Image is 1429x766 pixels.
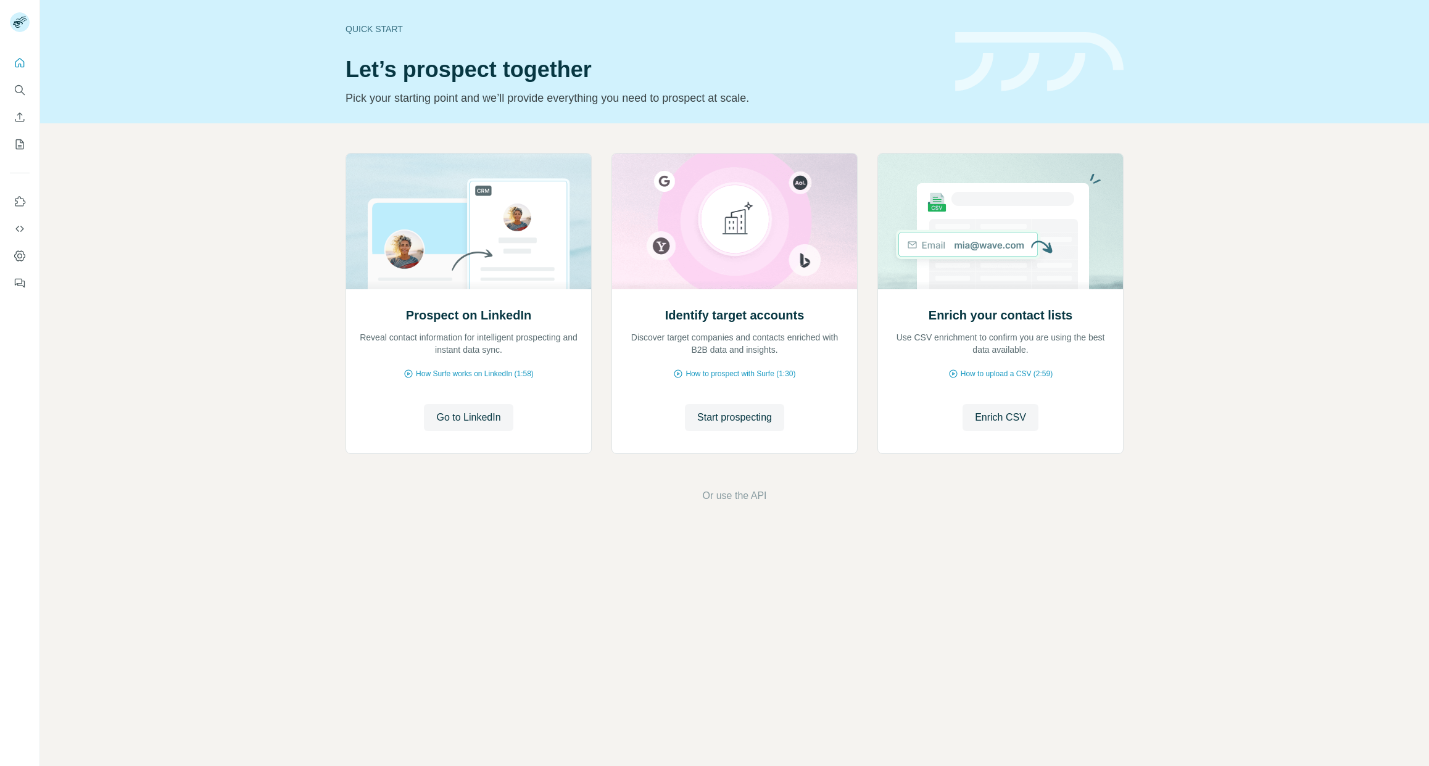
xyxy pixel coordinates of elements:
[406,307,531,324] h2: Prospect on LinkedIn
[10,52,30,74] button: Quick start
[346,23,940,35] div: Quick start
[358,331,579,356] p: Reveal contact information for intelligent prospecting and instant data sync.
[685,404,784,431] button: Start prospecting
[955,32,1124,92] img: banner
[877,154,1124,289] img: Enrich your contact lists
[10,106,30,128] button: Enrich CSV
[624,331,845,356] p: Discover target companies and contacts enriched with B2B data and insights.
[10,245,30,267] button: Dashboard
[686,368,795,379] span: How to prospect with Surfe (1:30)
[346,57,940,82] h1: Let’s prospect together
[665,307,805,324] h2: Identify target accounts
[963,404,1038,431] button: Enrich CSV
[697,410,772,425] span: Start prospecting
[10,133,30,155] button: My lists
[975,410,1026,425] span: Enrich CSV
[424,404,513,431] button: Go to LinkedIn
[346,154,592,289] img: Prospect on LinkedIn
[611,154,858,289] img: Identify target accounts
[346,89,940,107] p: Pick your starting point and we’ll provide everything you need to prospect at scale.
[929,307,1072,324] h2: Enrich your contact lists
[10,272,30,294] button: Feedback
[890,331,1111,356] p: Use CSV enrichment to confirm you are using the best data available.
[436,410,500,425] span: Go to LinkedIn
[10,218,30,240] button: Use Surfe API
[10,191,30,213] button: Use Surfe on LinkedIn
[702,488,766,503] button: Or use the API
[961,368,1053,379] span: How to upload a CSV (2:59)
[416,368,534,379] span: How Surfe works on LinkedIn (1:58)
[10,79,30,101] button: Search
